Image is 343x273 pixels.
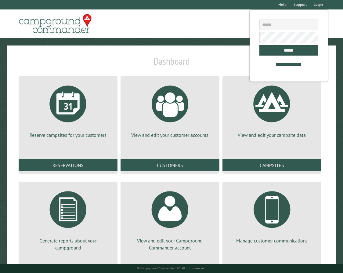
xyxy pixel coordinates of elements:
a: View and edit your Campground Commander account [128,187,212,251]
a: Campsites [222,159,321,171]
a: Reserve campsites for your customers [26,81,110,138]
a: View and edit your customer accounts [128,81,212,138]
p: Generate reports about your campground [26,237,110,251]
a: View and edit your campsite data [230,81,314,138]
a: Reservations [19,159,117,171]
a: Customers [121,159,219,171]
p: View and edit your Campground Commander account [128,237,212,251]
a: Generate reports about your campground [26,187,110,251]
small: © Campground Commander LLC. All rights reserved. [137,266,206,270]
img: Campground Commander [17,12,93,36]
p: Reserve campsites for your customers [26,132,110,138]
p: View and edit your campsite data [230,132,314,138]
h1: Dashboard [17,55,326,72]
p: Manage customer communications [230,237,314,244]
a: Manage customer communications [230,187,314,244]
p: View and edit your customer accounts [128,132,212,138]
